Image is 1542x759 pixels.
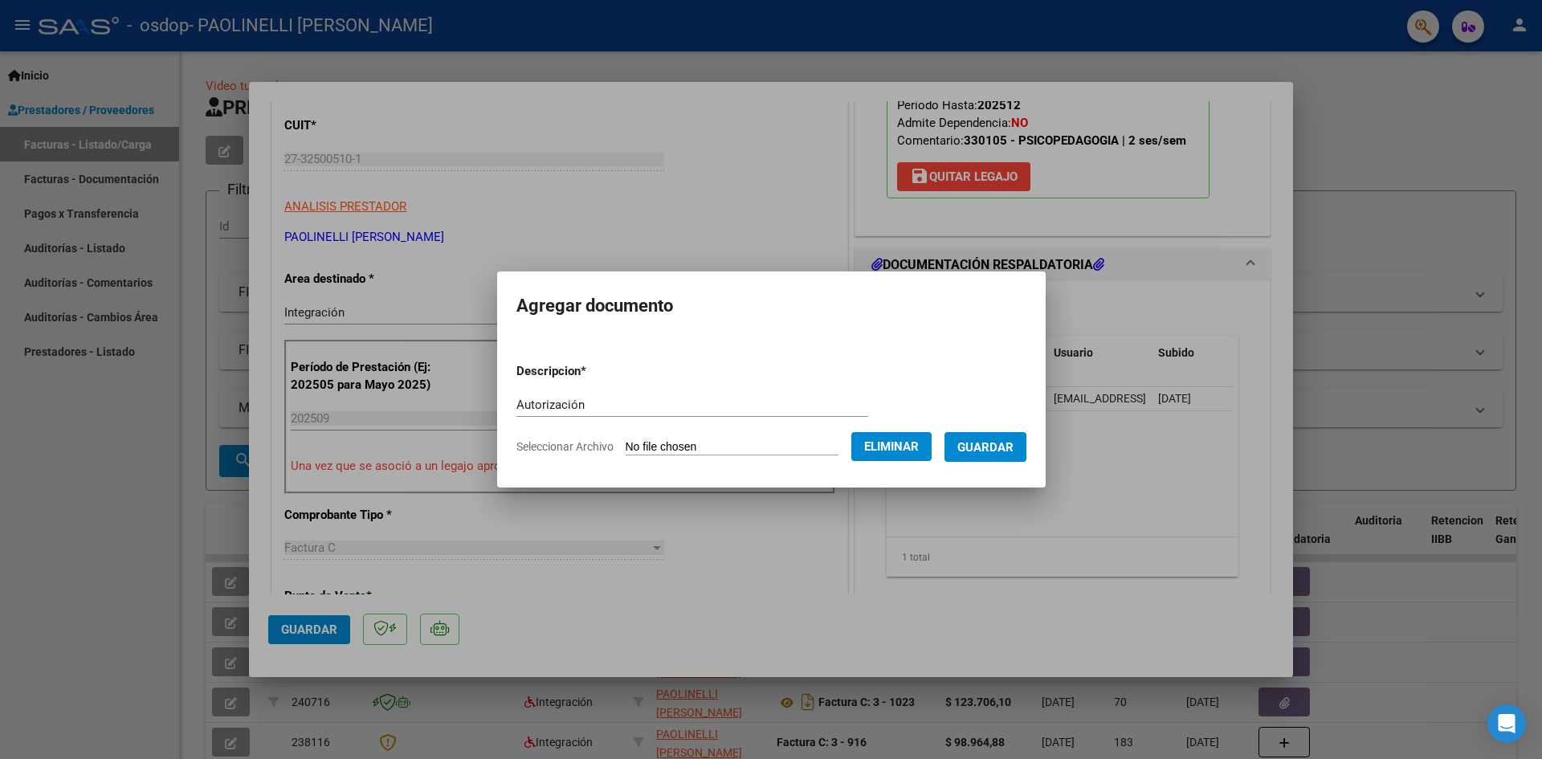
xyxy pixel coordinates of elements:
[516,440,614,453] span: Seleccionar Archivo
[516,291,1026,321] h2: Agregar documento
[851,432,932,461] button: Eliminar
[864,439,919,454] span: Eliminar
[516,362,670,381] p: Descripcion
[957,440,1014,455] span: Guardar
[1487,704,1526,743] div: Open Intercom Messenger
[944,432,1026,462] button: Guardar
